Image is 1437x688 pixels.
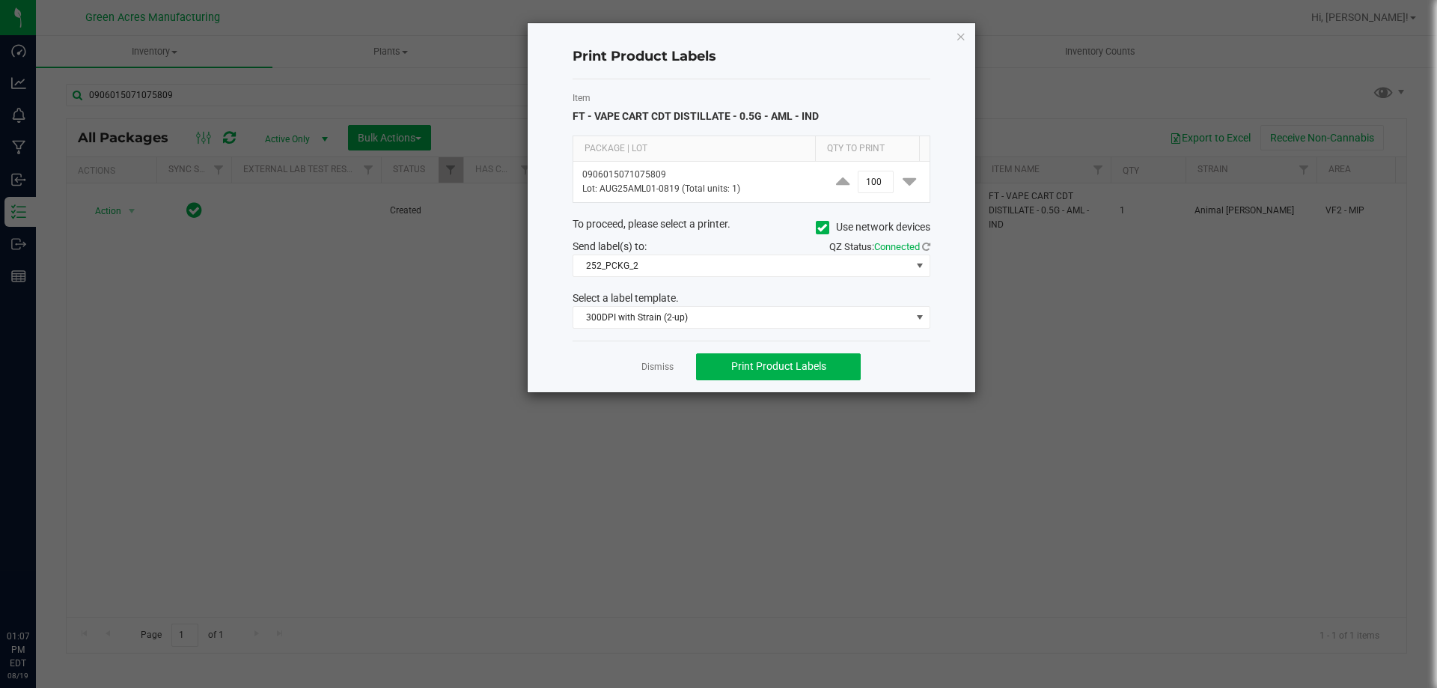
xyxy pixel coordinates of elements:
span: Send label(s) to: [573,240,647,252]
span: 252_PCKG_2 [573,255,911,276]
span: FT - VAPE CART CDT DISTILLATE - 0.5G - AML - IND [573,110,819,122]
span: Connected [874,241,920,252]
span: Print Product Labels [731,360,826,372]
span: 300DPI with Strain (2-up) [573,307,911,328]
iframe: Resource center unread badge [44,566,62,584]
label: Use network devices [816,219,930,235]
div: Select a label template. [561,290,942,306]
label: Item [573,91,930,105]
button: Print Product Labels [696,353,861,380]
th: Package | Lot [573,136,815,162]
p: Lot: AUG25AML01-0819 (Total units: 1) [582,182,814,196]
p: 0906015071075809 [582,168,814,182]
div: To proceed, please select a printer. [561,216,942,239]
th: Qty to Print [815,136,919,162]
h4: Print Product Labels [573,47,930,67]
iframe: Resource center [15,568,60,613]
a: Dismiss [641,361,674,374]
span: QZ Status: [829,241,930,252]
